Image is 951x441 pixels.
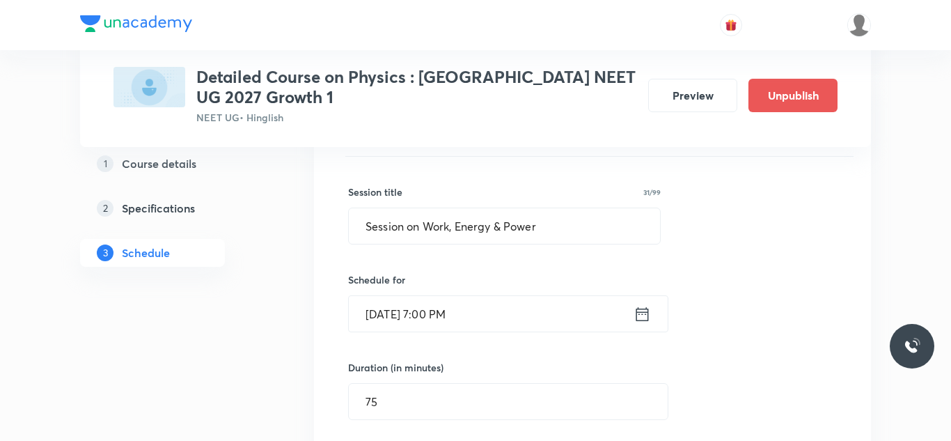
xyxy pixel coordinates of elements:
[113,67,185,107] img: CFD1390F-1560-47CF-B532-23FF70ADA5B4_plus.png
[748,79,838,112] button: Unpublish
[349,208,660,244] input: A great title is short, clear and descriptive
[80,15,192,32] img: Company Logo
[80,194,269,222] a: 2Specifications
[97,200,113,217] p: 2
[122,155,196,172] h5: Course details
[97,245,113,261] p: 3
[720,14,742,36] button: avatar
[643,189,661,196] p: 31/99
[122,245,170,261] h5: Schedule
[80,150,269,178] a: 1Course details
[196,67,637,107] h3: Detailed Course on Physics : [GEOGRAPHIC_DATA] NEET UG 2027 Growth 1
[904,338,920,355] img: ttu
[349,384,668,419] input: 75
[348,185,402,199] h6: Session title
[196,110,637,125] p: NEET UG • Hinglish
[348,272,661,287] h6: Schedule for
[847,13,871,37] img: snigdha
[80,15,192,36] a: Company Logo
[97,155,113,172] p: 1
[648,79,737,112] button: Preview
[122,200,195,217] h5: Specifications
[348,360,443,375] h6: Duration (in minutes)
[725,19,737,31] img: avatar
